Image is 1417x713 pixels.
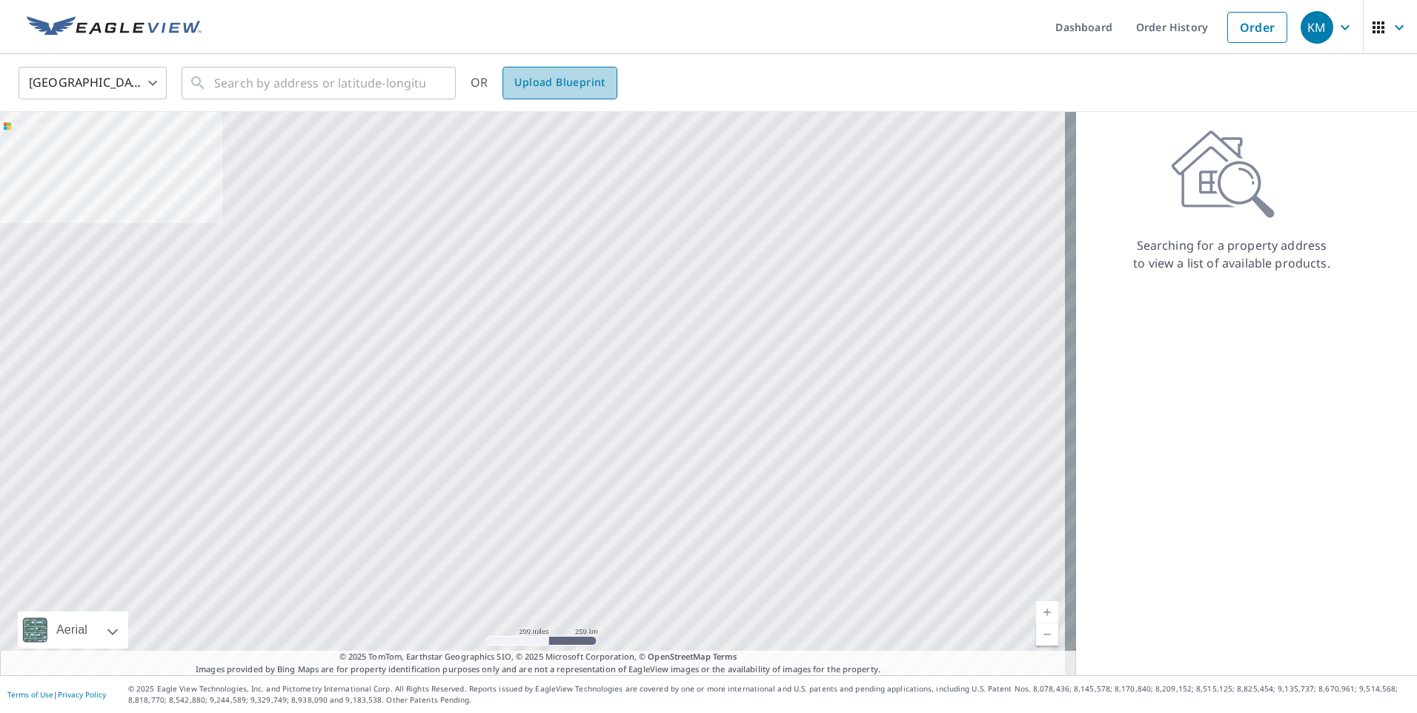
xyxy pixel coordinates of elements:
[7,690,106,699] p: |
[58,689,106,700] a: Privacy Policy
[19,62,167,104] div: [GEOGRAPHIC_DATA]
[214,62,425,104] input: Search by address or latitude-longitude
[7,689,53,700] a: Terms of Use
[502,67,617,99] a: Upload Blueprint
[18,611,128,649] div: Aerial
[471,67,617,99] div: OR
[1227,12,1287,43] a: Order
[27,16,202,39] img: EV Logo
[1036,623,1058,646] a: Current Level 5, Zoom Out
[713,651,737,662] a: Terms
[514,73,605,92] span: Upload Blueprint
[52,611,92,649] div: Aerial
[128,683,1410,706] p: © 2025 Eagle View Technologies, Inc. and Pictometry International Corp. All Rights Reserved. Repo...
[1132,236,1331,272] p: Searching for a property address to view a list of available products.
[1036,601,1058,623] a: Current Level 5, Zoom In
[648,651,710,662] a: OpenStreetMap
[339,651,737,663] span: © 2025 TomTom, Earthstar Geographics SIO, © 2025 Microsoft Corporation, ©
[1301,11,1333,44] div: KM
